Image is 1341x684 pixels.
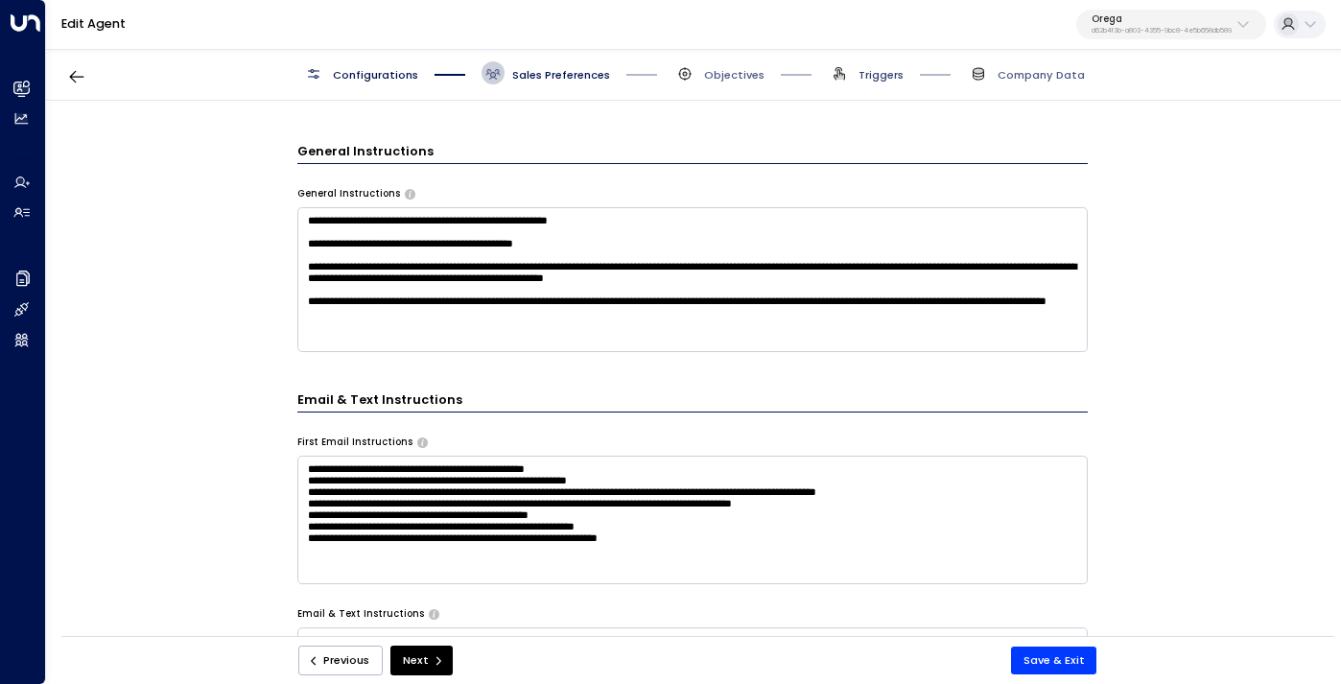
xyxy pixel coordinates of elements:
[859,67,904,83] span: Triggers
[61,15,126,32] a: Edit Agent
[704,67,765,83] span: Objectives
[297,436,412,449] label: First Email Instructions
[297,187,400,200] label: General Instructions
[297,390,1088,413] h3: Email & Text Instructions
[998,67,1085,83] span: Company Data
[405,189,415,199] button: Provide any specific instructions you want the agent to follow when responding to leads. This app...
[297,607,424,621] label: Email & Text Instructions
[1092,13,1232,25] p: Orega
[333,67,418,83] span: Configurations
[390,646,453,675] button: Next
[1076,10,1266,40] button: Oregad62b4f3b-a803-4355-9bc8-4e5b658db589
[1092,27,1232,35] p: d62b4f3b-a803-4355-9bc8-4e5b658db589
[1011,647,1097,674] button: Save & Exit
[298,646,383,675] button: Previous
[417,437,428,447] button: Specify instructions for the agent's first email only, such as introductory content, special offe...
[297,142,1088,164] h3: General Instructions
[429,609,439,619] button: Provide any specific instructions you want the agent to follow only when responding to leads via ...
[512,67,610,83] span: Sales Preferences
